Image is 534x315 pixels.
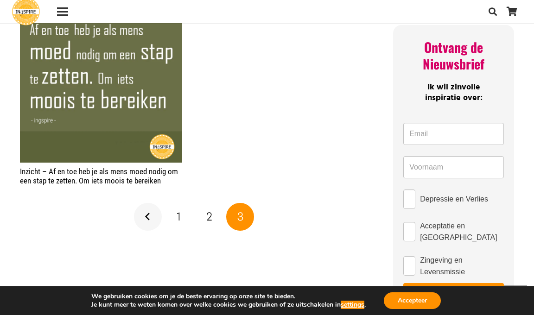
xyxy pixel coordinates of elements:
[403,156,504,178] input: Voornaam
[423,38,484,73] span: Ontvang de Nieuwsbrief
[20,167,178,185] a: Inzicht – Af en toe heb je als mens moed nodig om een stap te zetten. Om iets moois te bereiken
[425,81,483,105] span: Ik wil zinvolle inspiratie over:
[384,292,441,309] button: Accepteer
[237,210,243,223] span: 3
[403,222,415,241] input: Acceptatie en [GEOGRAPHIC_DATA]
[403,256,415,276] input: Zingeving en Levensmissie
[403,189,415,209] input: Depressie en Verlies
[177,210,181,223] span: 1
[420,254,504,277] span: Zingeving en Levensmissie
[504,285,527,308] a: Terug naar top
[165,203,193,231] a: Pagina 1
[403,123,504,145] input: Email
[420,220,504,243] span: Acceptatie en [GEOGRAPHIC_DATA]
[51,6,74,17] a: Menu
[420,193,488,205] span: Depressie en Verlies
[91,301,366,309] p: Je kunt meer te weten komen over welke cookies we gebruiken of ze uitschakelen in .
[341,301,364,309] button: settings
[206,210,212,223] span: 2
[403,283,504,302] button: Schrijf me gratis in
[226,203,254,231] span: Pagina 3
[91,292,366,301] p: We gebruiken cookies om je de beste ervaring op onze site te bieden.
[196,203,223,231] a: Pagina 2
[20,0,183,163] img: Spreuk: Af en toe heb je als mens moed nodig om een stap te zetten. Om iets moois te bereiken - c...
